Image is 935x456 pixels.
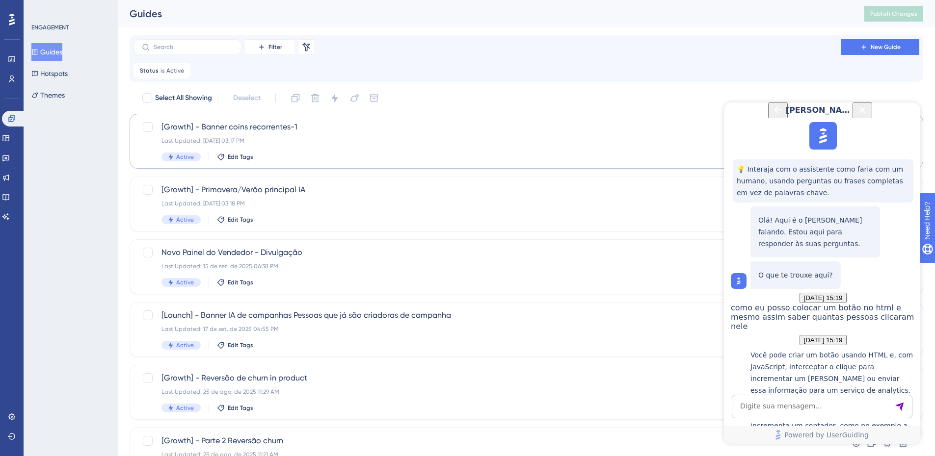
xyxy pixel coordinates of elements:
span: Active [176,153,194,161]
div: Last Updated: 15 de set. de 2025 06:38 PM [161,262,813,270]
span: Status [140,67,159,75]
span: Active [176,341,194,349]
span: Publish Changes [870,10,917,18]
span: Active [176,404,194,412]
button: Guides [31,43,62,61]
div: Guides [130,7,840,21]
button: Edit Tags [217,216,253,224]
span: [Launch] - Banner IA de campanhas Pessoas que já são criadoras de campanha [161,309,813,321]
span: [Growth] - Parte 2 Reversão churn [161,435,813,447]
span: is [160,67,164,75]
span: Edit Tags [228,216,253,224]
span: Novo Painel do Vendedor - Divulgação [161,247,813,258]
div: Last Updated: [DATE] 03:17 PM [161,137,813,145]
div: ENGAGEMENT [31,24,69,31]
span: Deselect [233,92,261,104]
span: Edit Tags [228,153,253,161]
span: [Growth] - Banner coins recorrentes-1 [161,121,813,133]
p: Você pode criar um botão usando HTML e, com JavaScript, interceptar o clique para incrementar um ... [27,247,191,341]
button: Publish Changes [864,6,923,22]
button: Filter [245,39,294,55]
span: Active [166,67,184,75]
span: Need Help? [23,2,61,14]
span: Edit Tags [228,279,253,286]
span: Edit Tags [228,341,253,349]
span: Edit Tags [228,404,253,412]
span: Active [176,216,194,224]
button: Edit Tags [217,404,253,412]
span: New Guide [871,43,901,51]
textarea: AI Assistant Text Input [8,292,188,316]
button: Themes [31,86,65,104]
span: Active [176,279,194,286]
div: Send Message [171,299,181,309]
button: Deselect [224,89,269,107]
div: Last Updated: [DATE] 03:18 PM [161,200,813,207]
button: Edit Tags [217,279,253,286]
button: Hotspots [31,65,68,82]
span: Select All Showing [155,92,212,104]
iframe: UserGuiding AI Assistant [724,102,920,444]
div: Last Updated: 17 de set. de 2025 04:55 PM [161,325,813,333]
span: [Growth] - Primavera/Verão principal IA [161,184,813,196]
button: Edit Tags [217,153,253,161]
div: Last Updated: 25 de ago. de 2025 11:29 AM [161,388,813,396]
span: Filter [268,43,282,51]
button: Edit Tags [217,341,253,349]
input: Search [154,44,233,51]
span: Powered by UserGuiding [60,327,145,338]
button: New Guide [841,39,919,55]
span: [Growth] - Reversão de churn in product [161,372,813,384]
